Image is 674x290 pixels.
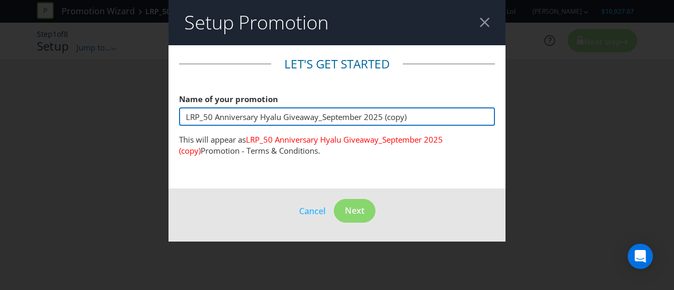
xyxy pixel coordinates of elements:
span: Name of your promotion [179,94,278,104]
span: Cancel [299,205,325,217]
div: Open Intercom Messenger [628,244,653,269]
span: LRP_50 Anniversary Hyalu Giveaway_September 2025 (copy) [179,134,443,156]
input: e.g. My Promotion [179,107,495,126]
span: This will appear as [179,134,246,145]
h2: Setup Promotion [184,12,329,33]
button: Cancel [299,204,326,218]
button: Next [334,199,375,223]
legend: Let's get started [271,56,403,73]
span: Promotion - Terms & Conditions. [201,145,320,156]
span: Next [345,205,364,216]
